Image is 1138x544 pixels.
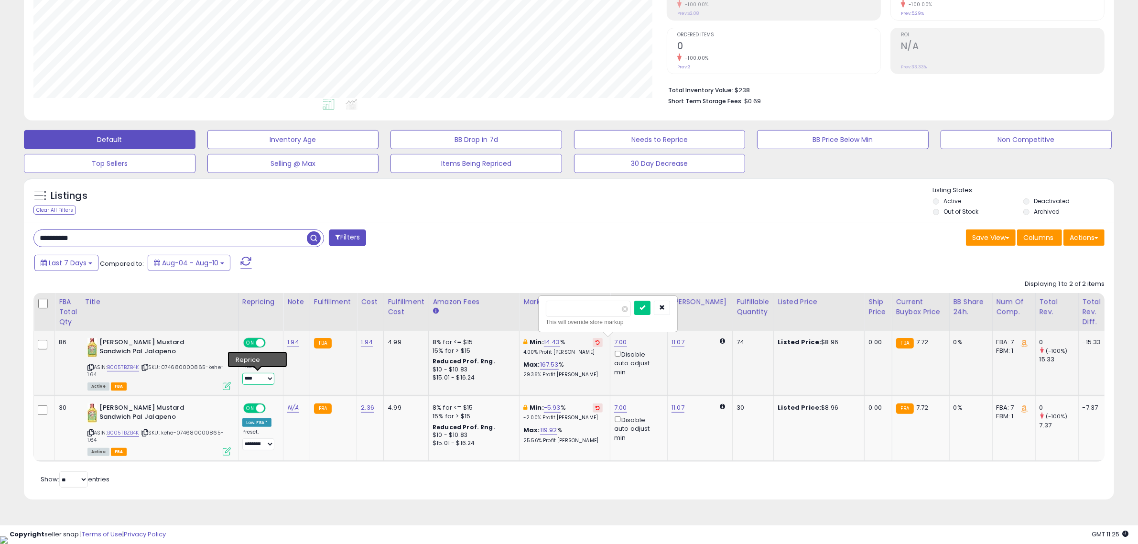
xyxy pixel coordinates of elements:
[314,338,332,348] small: FBA
[85,297,234,307] div: Title
[87,338,231,389] div: ASIN:
[574,154,746,173] button: 30 Day Decrease
[1034,207,1060,216] label: Archived
[207,154,379,173] button: Selling @ Max
[433,403,512,412] div: 8% for <= $15
[672,337,684,347] a: 11.07
[546,317,670,327] div: This will override store markup
[997,347,1028,355] div: FBM: 1
[433,297,515,307] div: Amazon Fees
[523,338,603,356] div: %
[544,403,561,413] a: -5.93
[614,349,660,377] div: Disable auto adjust min
[523,297,606,307] div: Markup on Cost
[677,33,880,38] span: Ordered Items
[264,339,280,347] span: OFF
[1025,280,1105,289] div: Displaying 1 to 2 of 2 items
[87,448,109,456] span: All listings currently available for purchase on Amazon
[778,337,821,347] b: Listed Price:
[916,337,929,347] span: 7.72
[672,403,684,413] a: 11.07
[59,338,74,347] div: 86
[901,41,1104,54] h2: N/A
[433,347,512,355] div: 15% for > $15
[943,207,978,216] label: Out of Stock
[34,255,98,271] button: Last 7 Days
[1040,403,1078,412] div: 0
[107,363,139,371] a: B005TBZB4K
[87,338,97,357] img: 51MZKQPxGLL._SL40_.jpg
[24,154,195,173] button: Top Sellers
[51,189,87,203] h5: Listings
[933,186,1114,195] p: Listing States:
[530,403,544,412] b: Min:
[59,403,74,412] div: 30
[87,363,224,378] span: | SKU: 074680000865-kehe-1.64
[390,130,562,149] button: BB Drop in 7d
[1040,421,1078,430] div: 7.37
[388,403,421,412] div: 4.99
[530,337,544,347] b: Min:
[107,429,139,437] a: B005TBZB4K
[433,366,512,374] div: $10 - $10.83
[244,339,256,347] span: ON
[87,429,224,443] span: | SKU: kehe-074680000865-1.64
[954,403,985,412] div: 0%
[1046,347,1068,355] small: (-100%)
[1017,229,1062,246] button: Columns
[520,293,610,331] th: The percentage added to the cost of goods (COGS) that forms the calculator for Min & Max prices.
[954,338,985,347] div: 0%
[941,130,1112,149] button: Non Competitive
[668,97,743,105] b: Short Term Storage Fees:
[997,338,1028,347] div: FBA: 7
[523,349,603,356] p: 4.00% Profit [PERSON_NAME]
[1092,530,1128,539] span: 2025-08-18 11:25 GMT
[242,353,276,361] div: Amazon AI
[41,475,109,484] span: Show: entries
[523,437,603,444] p: 25.56% Profit [PERSON_NAME]
[614,337,627,347] a: 7.00
[868,297,888,317] div: Ship Price
[682,54,709,62] small: -100.00%
[744,97,761,106] span: $0.69
[99,403,216,424] b: [PERSON_NAME] Mustard Sandwich Pal Jalapeno
[361,403,374,413] a: 2.36
[896,297,945,317] div: Current Buybox Price
[111,448,127,456] span: FBA
[100,259,144,268] span: Compared to:
[778,403,857,412] div: $8.96
[997,403,1028,412] div: FBA: 7
[544,337,560,347] a: 14.43
[916,403,929,412] span: 7.72
[388,338,421,347] div: 4.99
[264,404,280,413] span: OFF
[433,357,495,365] b: Reduced Prof. Rng.
[314,297,353,307] div: Fulfillment
[1040,338,1078,347] div: 0
[111,382,127,391] span: FBA
[523,425,540,435] b: Max:
[361,297,379,307] div: Cost
[314,403,332,414] small: FBA
[901,64,927,70] small: Prev: 33.33%
[242,429,276,450] div: Preset:
[737,403,766,412] div: 30
[523,414,603,421] p: -2.00% Profit [PERSON_NAME]
[1083,297,1105,327] div: Total Rev. Diff.
[433,423,495,431] b: Reduced Prof. Rng.
[87,403,231,455] div: ASIN:
[329,229,366,246] button: Filters
[896,403,914,414] small: FBA
[287,403,299,413] a: N/A
[59,297,77,327] div: FBA Total Qty
[124,530,166,539] a: Privacy Policy
[574,130,746,149] button: Needs to Reprice
[82,530,122,539] a: Terms of Use
[540,425,557,435] a: 119.92
[943,197,961,205] label: Active
[242,297,279,307] div: Repricing
[901,33,1104,38] span: ROI
[868,338,884,347] div: 0.00
[162,258,218,268] span: Aug-04 - Aug-10
[433,439,512,447] div: $15.01 - $16.24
